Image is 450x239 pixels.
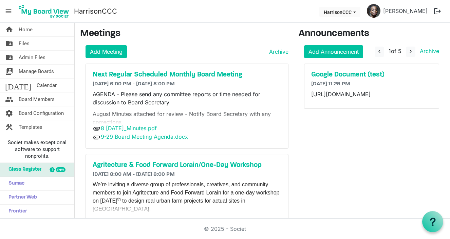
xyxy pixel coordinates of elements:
span: switch_account [5,65,13,78]
img: My Board View Logo [17,3,71,20]
p: AGENDA - Please send any committee reports or time needed for discussion to Board Secretary [93,90,281,106]
a: My Board View Logo [17,3,74,20]
span: people [5,92,13,106]
h3: Meetings [80,28,288,40]
span: Societ makes exceptional software to support nonprofits. [3,139,71,159]
span: [DATE] 11:29 PM [311,81,350,87]
a: Agritecture & Food Forward Lorain/One-Day Workshop [93,161,281,169]
span: 1 [389,48,391,54]
a: Archive [417,48,439,54]
span: navigate_next [408,48,414,54]
span: of 5 [389,48,401,54]
span: attachment [93,124,101,133]
p: [URL][DOMAIN_NAME] [311,90,432,98]
span: We’re inviting a diverse group of professionals, creatives, and community members to join Agritec... [93,182,280,212]
a: Next Regular Scheduled Monthly Board Meeting [93,71,281,79]
a: © 2025 - Societ [204,225,246,232]
span: attachment [93,133,101,141]
span: folder_shared [5,37,13,50]
span: Frontier [5,205,27,218]
span: Sumac [5,177,24,190]
span: navigate_before [376,48,382,54]
button: navigate_next [406,47,415,57]
span: Files [19,37,30,50]
span: Board Members [19,92,55,106]
span: Home [19,23,33,36]
span: settings [5,106,13,120]
span: Glass Register [5,163,41,176]
span: [DATE] [5,79,31,92]
span: Whether you’re in food, health, education, design, business, or just passionate about sustainabil... [93,214,281,228]
span: Manage Boards [19,65,54,78]
span: folder_shared [5,51,13,64]
h3: Announcements [299,28,445,40]
a: Add Meeting [86,45,127,58]
a: Archive [266,48,288,56]
span: Templates [19,120,42,134]
a: Google Document (test) [311,71,432,79]
span: Board Configuration [19,106,64,120]
a: 9-29 Board Meeting Agenda.docx [101,133,188,140]
a: Add Announcement [304,45,363,58]
h6: [DATE] 6:00 PM - [DATE] 8:00 PM [93,81,281,87]
span: Admin Files [19,51,45,64]
button: navigate_before [375,47,384,57]
span: construction [5,120,13,134]
button: logout [430,4,445,18]
img: o2l9I37sXmp7lyFHeWZvabxQQGq_iVrvTMyppcP1Xv2vbgHENJU8CsBktvnpMyWhSrZdRG8AlcUrKLfs6jWLuA_thumb.png [367,4,380,18]
button: HarrisonCCC dropdownbutton [319,7,360,17]
p: August Minutes attached for review - Notify Board Secretary with any corrections [93,110,281,126]
span: home [5,23,13,36]
span: Calendar [37,79,57,92]
a: [PERSON_NAME] [380,4,430,18]
h6: [DATE] 8:00 AM - [DATE] 8:00 PM [93,171,281,178]
a: HarrisonCCC [74,4,117,18]
sup: th [117,197,121,202]
span: menu [2,5,15,18]
div: new [56,167,65,172]
span: Partner Web [5,191,37,204]
a: 8 [DATE]_Minutes.pdf [101,125,157,132]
